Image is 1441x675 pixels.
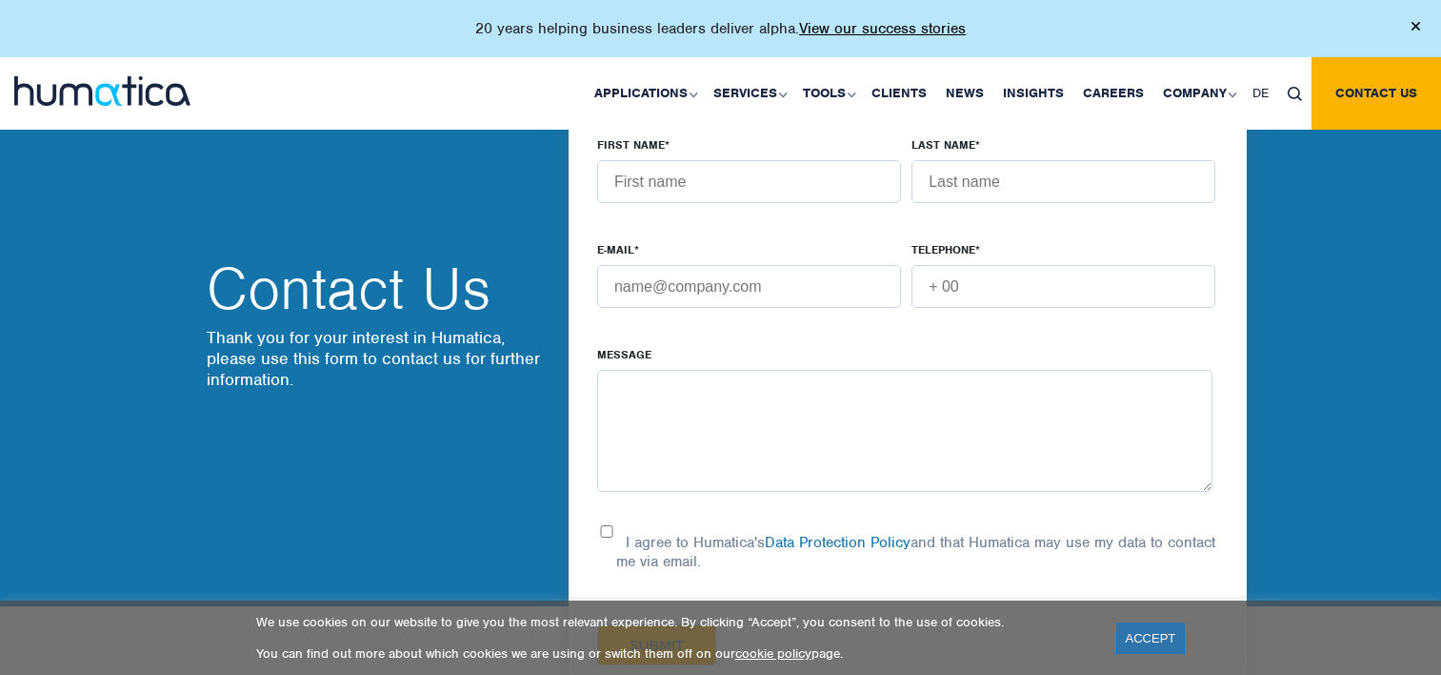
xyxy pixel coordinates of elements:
a: Insights [993,57,1073,130]
a: ACCEPT [1116,623,1186,654]
a: Careers [1073,57,1153,130]
span: LAST NAME [911,137,975,153]
p: You can find out more about which cookies we are using or switch them off on our page. [256,645,1092,662]
input: Last name [911,160,1215,203]
img: search_icon [1288,87,1302,101]
a: cookie policy [735,645,811,662]
input: + 00 [911,265,1215,308]
span: FIRST NAME [597,137,665,153]
a: Tools [793,57,862,130]
a: Clients [862,57,936,130]
a: View our success stories [799,19,966,38]
a: Services [704,57,793,130]
img: logo [14,76,190,106]
a: Applications [585,57,704,130]
a: Company [1153,57,1243,130]
span: E-MAIL [597,242,634,257]
p: 20 years helping business leaders deliver alpha. [475,19,966,38]
p: Thank you for your interest in Humatica, please use this form to contact us for further information. [207,327,550,390]
h2: Contact Us [207,260,550,317]
p: I agree to Humatica's and that Humatica may use my data to contact me via email. [616,533,1215,571]
span: TELEPHONE [911,242,975,257]
input: name@company.com [597,265,901,308]
span: Message [597,347,651,362]
a: DE [1243,57,1278,130]
span: DE [1252,85,1269,101]
a: News [936,57,993,130]
a: Contact us [1311,57,1441,130]
a: Data Protection Policy [765,533,911,552]
input: I agree to Humatica'sData Protection Policyand that Humatica may use my data to contact me via em... [597,525,616,538]
p: We use cookies on our website to give you the most relevant experience. By clicking “Accept”, you... [256,614,1092,630]
input: First name [597,160,901,203]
